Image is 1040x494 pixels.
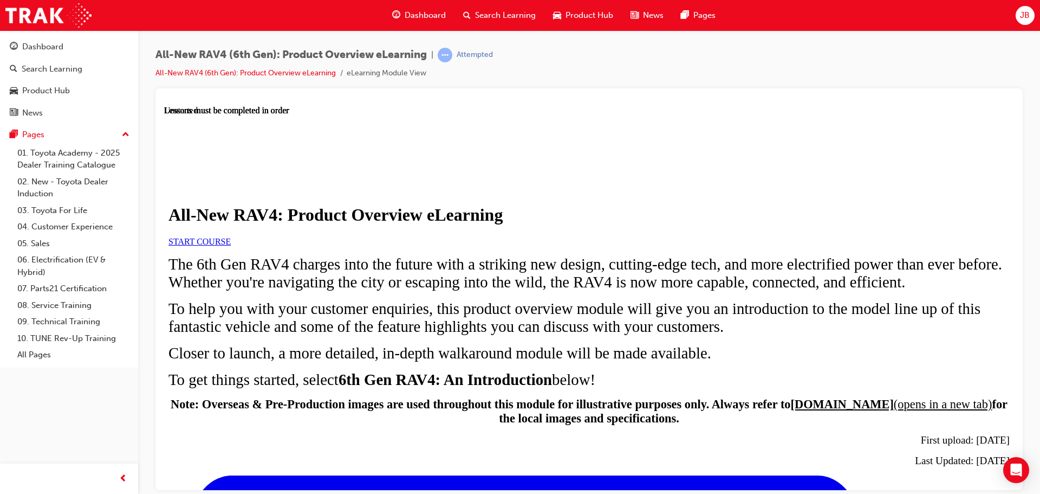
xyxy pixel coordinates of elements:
span: First upload: [DATE] [757,329,846,340]
a: 07. Parts21 Certification [13,280,134,297]
a: 02. New - Toyota Dealer Induction [13,174,134,202]
a: [DOMAIN_NAME](opens in a new tab) [627,292,828,305]
div: Dashboard [22,41,63,53]
span: search-icon [463,9,471,22]
a: Search Learning [4,59,134,79]
div: Product Hub [22,85,70,97]
span: guage-icon [10,42,18,52]
a: News [4,103,134,123]
a: All-New RAV4 (6th Gen): Product Overview eLearning [155,68,336,78]
a: 04. Customer Experience [13,219,134,235]
a: car-iconProduct Hub [544,4,622,27]
div: Pages [22,129,44,141]
a: 08. Service Training [13,297,134,314]
a: 10. TUNE Rev-Up Training [13,330,134,347]
button: DashboardSearch LearningProduct HubNews [4,35,134,125]
span: JB [1020,9,1030,22]
button: Pages [4,125,134,145]
span: car-icon [10,86,18,96]
span: (opens in a new tab) [730,292,828,305]
a: All Pages [13,347,134,363]
span: Last Updated: [DATE] [751,349,846,361]
span: All-New RAV4 (6th Gen): Product Overview eLearning [155,49,427,61]
span: pages-icon [10,130,18,140]
a: 05. Sales [13,235,134,252]
span: news-icon [10,108,18,118]
a: pages-iconPages [672,4,724,27]
span: guage-icon [392,9,400,22]
strong: for the local images and specifications. [335,292,843,319]
div: Open Intercom Messenger [1003,457,1029,483]
a: Product Hub [4,81,134,101]
span: The 6th Gen RAV4 charges into the future with a striking new design, cutting-edge tech, and more ... [4,150,838,185]
span: prev-icon [119,472,127,486]
span: Closer to launch, a more detailed, in-depth walkaround module will be made available. [4,239,547,256]
span: learningRecordVerb_ATTEMPT-icon [438,48,452,62]
a: START COURSE [4,131,67,140]
a: search-iconSearch Learning [454,4,544,27]
span: pages-icon [681,9,689,22]
span: search-icon [10,65,17,74]
span: Product Hub [565,9,613,22]
span: To help you with your customer enquiries, this product overview module will give you an introduct... [4,194,816,229]
a: 09. Technical Training [13,313,134,330]
a: Dashboard [4,37,134,57]
span: | [431,49,433,61]
a: 01. Toyota Academy - 2025 Dealer Training Catalogue [13,145,134,174]
span: car-icon [553,9,561,22]
li: eLearning Module View [347,67,426,80]
h1: All-New RAV4: Product Overview eLearning [4,99,846,119]
span: Dashboard [405,9,446,22]
span: news-icon [630,9,639,22]
span: Search Learning [475,9,536,22]
a: 06. Electrification (EV & Hybrid) [13,252,134,280]
div: Attempted [457,50,493,60]
span: up-icon [122,128,129,142]
strong: 6th Gen RAV4: An Introduction [174,265,388,283]
div: Search Learning [22,63,82,75]
strong: Note: Overseas & Pre-Production images are used throughout this module for illustrative purposes ... [6,292,627,305]
span: News [643,9,664,22]
strong: [DOMAIN_NAME] [627,292,730,305]
div: News [22,107,43,119]
a: news-iconNews [622,4,672,27]
span: To get things started, select below! [4,265,431,283]
a: 03. Toyota For Life [13,202,134,219]
button: JB [1016,6,1035,25]
span: Pages [693,9,716,22]
img: Trak [5,3,92,28]
a: guage-iconDashboard [383,4,454,27]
